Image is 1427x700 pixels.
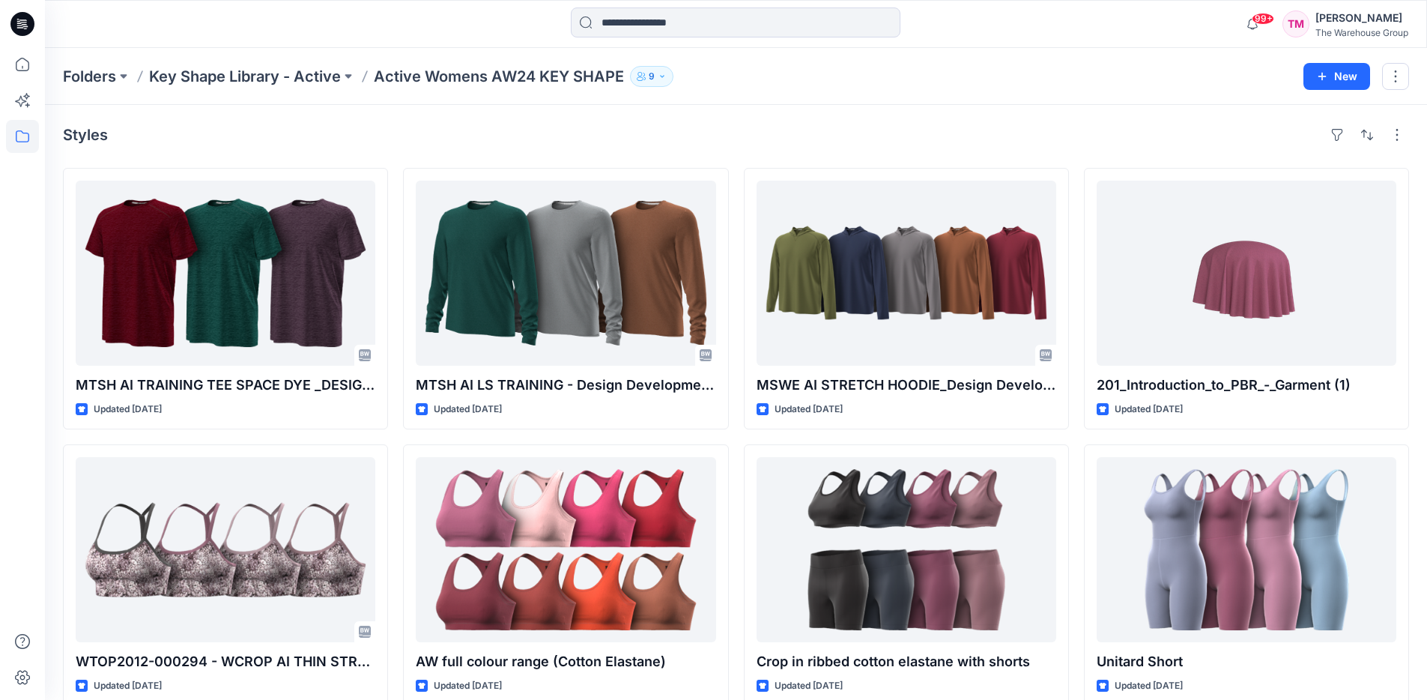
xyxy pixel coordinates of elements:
[76,651,375,672] p: WTOP2012-000294 - WCROP AI THIN STRAP CROP SS24
[374,66,624,87] p: Active Womens AW24 KEY SHAPE
[1097,457,1396,642] a: Unitard Short
[757,651,1056,672] p: Crop in ribbed cotton elastane with shorts
[1097,651,1396,672] p: Unitard Short
[775,402,843,417] p: Updated [DATE]
[434,402,502,417] p: Updated [DATE]
[775,678,843,694] p: Updated [DATE]
[1252,13,1274,25] span: 99+
[1303,63,1370,90] button: New
[434,678,502,694] p: Updated [DATE]
[416,181,715,366] a: MTSH AI LS TRAINING - Design Development W24
[630,66,673,87] button: 9
[1115,402,1183,417] p: Updated [DATE]
[757,375,1056,396] p: MSWE AI STRETCH HOODIE_Design Development W24
[416,457,715,642] a: AW full colour range (Cotton Elastane)
[757,181,1056,366] a: MSWE AI STRETCH HOODIE_Design Development W24
[1097,375,1396,396] p: 201_Introduction_to_PBR_-_Garment (1)
[1315,9,1408,27] div: [PERSON_NAME]
[63,126,108,144] h4: Styles
[1282,10,1309,37] div: TM
[149,66,341,87] a: Key Shape Library - Active
[1097,181,1396,366] a: 201_Introduction_to_PBR_-_Garment (1)
[76,375,375,396] p: MTSH AI TRAINING TEE SPACE DYE _DESIGN DEVELOPMENT W24
[649,68,655,85] p: 9
[76,181,375,366] a: MTSH AI TRAINING TEE SPACE DYE _DESIGN DEVELOPMENT W24
[94,402,162,417] p: Updated [DATE]
[757,457,1056,642] a: Crop in ribbed cotton elastane with shorts
[1315,27,1408,38] div: The Warehouse Group
[63,66,116,87] a: Folders
[416,375,715,396] p: MTSH AI LS TRAINING - Design Development W24
[416,651,715,672] p: AW full colour range (Cotton Elastane)
[1115,678,1183,694] p: Updated [DATE]
[94,678,162,694] p: Updated [DATE]
[76,457,375,642] a: WTOP2012-000294 - WCROP AI THIN STRAP CROP SS24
